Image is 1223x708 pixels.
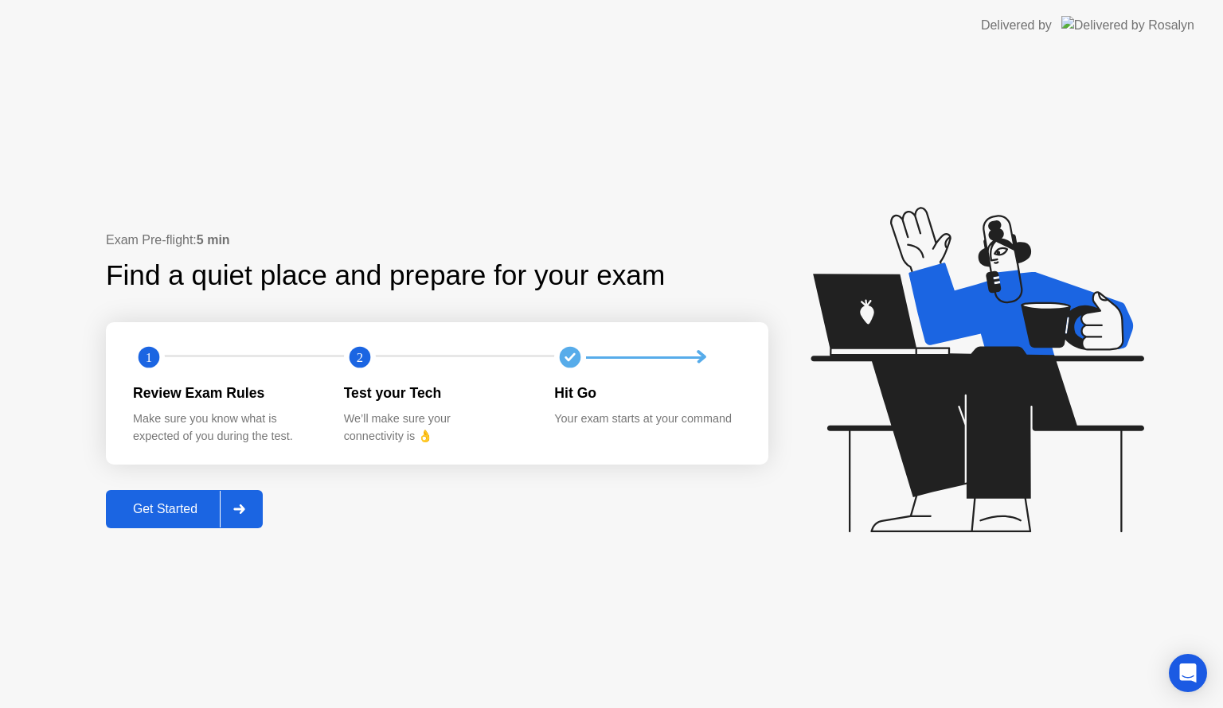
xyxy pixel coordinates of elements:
[106,490,263,528] button: Get Started
[106,231,768,250] div: Exam Pre-flight:
[1061,16,1194,34] img: Delivered by Rosalyn
[344,383,529,403] div: Test your Tech
[357,350,363,365] text: 2
[106,255,667,297] div: Find a quiet place and prepare for your exam
[981,16,1052,35] div: Delivered by
[133,410,318,445] div: Make sure you know what is expected of you during the test.
[1169,654,1207,692] div: Open Intercom Messenger
[111,502,220,516] div: Get Started
[554,383,740,403] div: Hit Go
[197,233,230,247] b: 5 min
[146,350,152,365] text: 1
[133,383,318,403] div: Review Exam Rules
[344,410,529,445] div: We’ll make sure your connectivity is 👌
[554,410,740,428] div: Your exam starts at your command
